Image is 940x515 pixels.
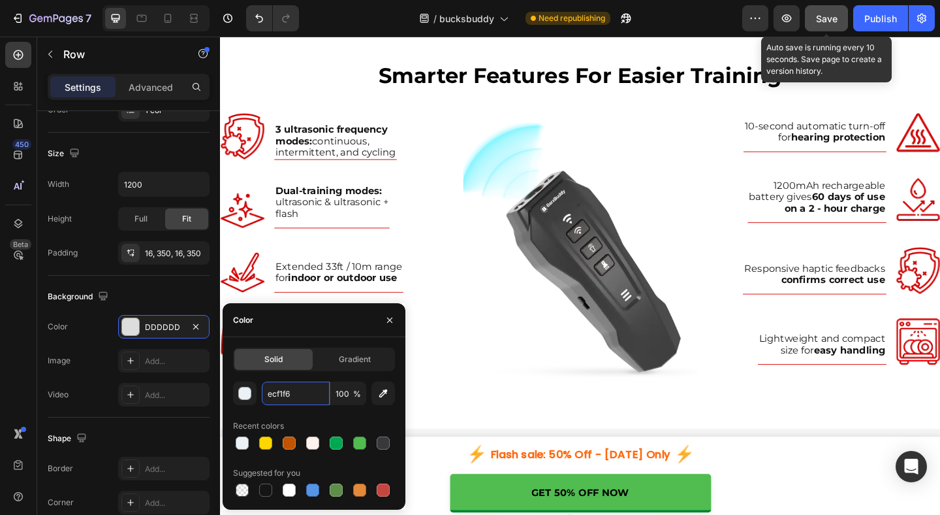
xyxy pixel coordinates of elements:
[233,467,300,479] div: Suggested for you
[5,5,97,31] button: 7
[570,246,723,258] p: Responsive haptic feedbacks
[571,103,723,116] p: for
[575,156,723,168] p: 1200mAh rechargeable
[735,307,783,357] img: 7-icon8_png.webp
[145,463,206,475] div: Add...
[48,430,89,448] div: Shape
[145,390,206,401] div: Add...
[586,335,723,347] p: size for
[60,107,100,120] strong: modes:
[48,389,69,401] div: Video
[129,80,173,94] p: Advanced
[353,388,361,400] span: %
[48,497,74,508] div: Corner
[48,247,78,259] div: Padding
[48,321,68,333] div: Color
[48,288,111,306] div: Background
[119,173,209,196] input: Auto
[63,46,174,62] p: Row
[294,440,490,468] p: Flash sale: 50% Off - [DATE] Only
[145,322,183,333] div: DDDDDD
[60,174,183,186] p: ultrasonic & ultrasonic +
[539,12,605,24] span: Need republishing
[439,12,494,25] span: bucksbuddy
[12,139,31,150] div: 450
[262,382,330,405] input: Eg: FFFFFF
[735,152,783,203] img: 7-icon6_png.webp
[646,335,723,347] strong: easy handling
[575,168,723,180] p: battery gives
[610,258,723,271] strong: confirms correct use
[86,10,91,26] p: 7
[60,107,191,120] p: continuous,
[145,248,206,259] div: 16, 350, 16, 350
[48,213,72,225] div: Height
[644,168,723,180] strong: 60 days of use
[60,244,198,256] p: Extended 33ft / 10m range
[60,120,191,132] p: intermittent, and cycling
[145,497,206,509] div: Add...
[220,37,940,515] iframe: Design area
[816,13,838,24] span: Save
[60,161,176,174] strong: Dual-training modes:
[65,80,101,94] p: Settings
[48,463,73,474] div: Border
[264,354,283,365] span: Solid
[614,180,723,193] strong: on a 2 - hour charge
[864,12,897,25] div: Publish
[60,351,125,363] strong: night walks
[48,145,82,163] div: Size
[735,229,783,280] img: 7-icon1_png.webp
[805,5,848,31] button: Save
[60,256,198,269] p: for
[735,83,783,125] img: 7-icon5_png.webp
[145,356,206,367] div: Add...
[134,213,148,225] span: Full
[571,91,723,103] p: 10-second automatic turn-off
[433,12,437,25] span: /
[497,444,512,465] img: btn-fls-icn-y.png_1.webp
[264,83,519,373] img: gempages_586243586664694619-8bc6ca4f-e939-4668-b15d-5dfd0ff6df8c.webp
[60,95,182,107] strong: 3 ultrasonic frequency
[339,354,371,365] span: Gradient
[182,213,191,225] span: Fit
[233,314,253,326] div: Color
[48,178,69,190] div: Width
[60,339,156,351] p: LED-flashlights for
[896,451,927,482] div: Open Intercom Messenger
[272,444,287,465] img: btn-fls-icn-y.png_1.webp
[74,256,193,269] strong: indoor or outdoor use
[60,186,183,199] p: flash
[233,420,284,432] div: Recent colors
[621,103,723,116] strong: hearing protection
[10,239,31,250] div: Beta
[48,355,70,367] div: Image
[246,5,299,31] div: Undo/Redo
[853,5,908,31] button: Publish
[586,322,723,335] p: Lightweight and compact
[339,489,445,505] p: GET 50% OFF NOW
